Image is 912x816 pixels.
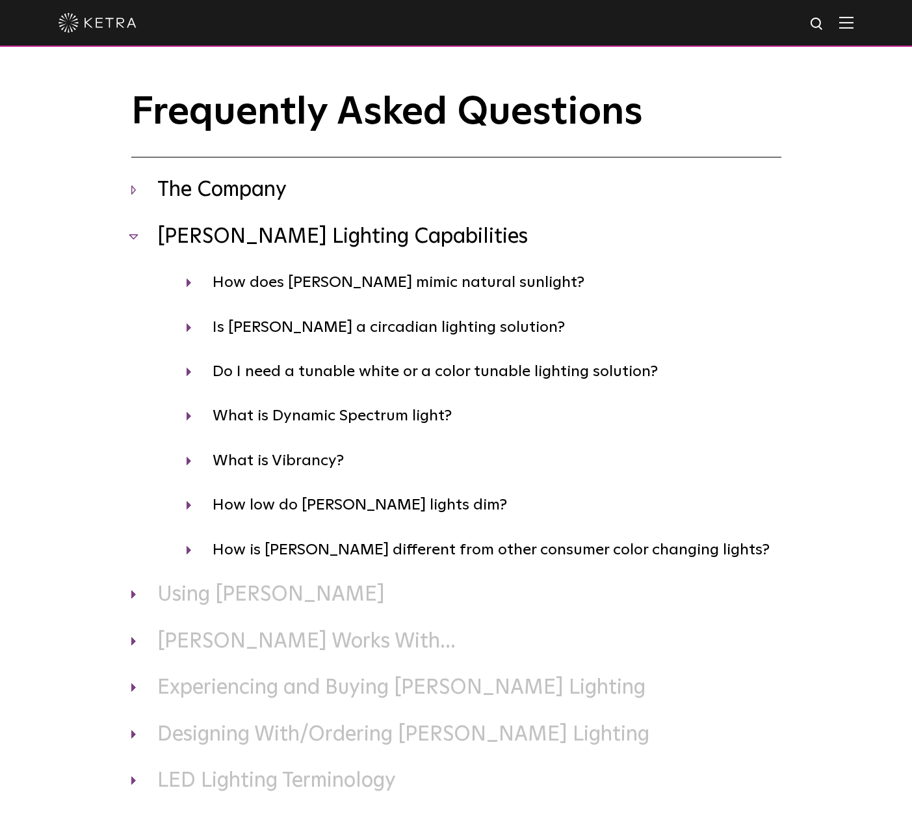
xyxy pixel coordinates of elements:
h3: LED Lighting Terminology [131,768,781,795]
h4: Do I need a tunable white or a color tunable lighting solution? [187,359,781,384]
img: search icon [809,16,826,33]
h4: How is [PERSON_NAME] different from other consumer color changing lights? [187,537,781,562]
h3: Experiencing and Buying [PERSON_NAME] Lighting [131,675,781,702]
h3: Designing With/Ordering [PERSON_NAME] Lighting [131,722,781,749]
h3: [PERSON_NAME] Lighting Capabilities [131,224,781,251]
h4: How low do [PERSON_NAME] lights dim? [187,493,781,517]
h4: What is Dynamic Spectrum light? [187,403,781,428]
h4: How does [PERSON_NAME] mimic natural sunlight? [187,270,781,295]
img: Hamburger%20Nav.svg [839,16,853,29]
h4: What is Vibrancy? [187,448,781,473]
img: ketra-logo-2019-white [59,13,137,33]
h3: [PERSON_NAME] Works With... [131,629,781,656]
h4: Is [PERSON_NAME] a circadian lighting solution? [187,315,781,340]
h3: The Company [131,177,781,204]
h1: Frequently Asked Questions [131,91,781,157]
h3: Using [PERSON_NAME] [131,582,781,609]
